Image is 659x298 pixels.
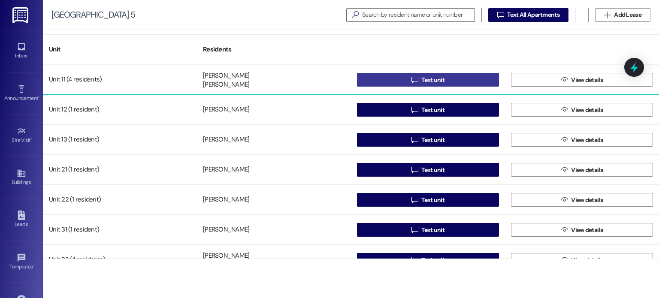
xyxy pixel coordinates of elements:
div: [PERSON_NAME] [203,135,249,144]
span: Text unit [421,135,444,144]
button: Text unit [357,133,499,147]
button: Text unit [357,193,499,207]
a: Inbox [4,39,39,63]
button: View details [511,103,653,117]
div: [PERSON_NAME] [203,196,249,205]
a: Site Visit • [4,124,39,147]
span: • [31,136,32,142]
i:  [561,226,568,233]
i:  [411,166,418,173]
div: Unit 21 (1 resident) [43,161,197,178]
i:  [561,166,568,173]
span: View details [571,196,603,205]
button: Add Lease [595,8,650,22]
a: Templates • [4,250,39,274]
button: Text unit [357,73,499,87]
i:  [561,136,568,143]
button: Text unit [357,163,499,177]
div: Unit 31 (1 resident) [43,221,197,238]
span: Add Lease [614,10,641,19]
span: Text All Apartments [507,10,559,19]
span: • [38,94,39,100]
div: [PERSON_NAME] [203,105,249,114]
i:  [561,106,568,113]
img: ResiDesk Logo [12,7,30,23]
span: Text unit [421,256,444,265]
i:  [561,196,568,203]
div: [PERSON_NAME] [203,71,249,80]
i:  [561,76,568,83]
i:  [411,226,418,233]
i:  [411,136,418,143]
a: Leads [4,208,39,231]
div: Residents [197,39,351,60]
span: View details [571,166,603,175]
i:  [561,256,568,263]
div: Unit 12 (1 resident) [43,101,197,118]
div: Unit 32 (4 residents) [43,251,197,268]
i:  [348,10,362,19]
i:  [411,256,418,263]
i:  [411,196,418,203]
div: [PERSON_NAME] [203,251,249,260]
div: Unit 13 (1 resident) [43,131,197,148]
span: Text unit [421,196,444,205]
span: View details [571,135,603,144]
div: Unit [43,39,197,60]
span: View details [571,256,603,265]
div: [PERSON_NAME] [203,81,249,90]
div: [PERSON_NAME] [203,166,249,175]
i:  [604,12,611,18]
button: Text unit [357,103,499,117]
span: Text unit [421,226,444,235]
button: View details [511,193,653,207]
button: Text unit [357,223,499,237]
span: View details [571,105,603,114]
button: Text unit [357,253,499,267]
div: Unit 22 (1 resident) [43,191,197,208]
button: View details [511,73,653,87]
button: View details [511,253,653,267]
div: [PERSON_NAME] [203,226,249,235]
span: • [33,262,34,268]
input: Search by resident name or unit number [362,9,475,21]
i:  [411,106,418,113]
i:  [411,76,418,83]
span: View details [571,75,603,84]
button: View details [511,133,653,147]
span: View details [571,226,603,235]
i:  [497,12,504,18]
div: Unit 11 (4 residents) [43,71,197,88]
button: Text All Apartments [488,8,568,22]
div: [GEOGRAPHIC_DATA] 5 [51,10,135,19]
button: View details [511,223,653,237]
span: Text unit [421,105,444,114]
span: Text unit [421,75,444,84]
span: Text unit [421,166,444,175]
button: View details [511,163,653,177]
a: Buildings [4,166,39,189]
